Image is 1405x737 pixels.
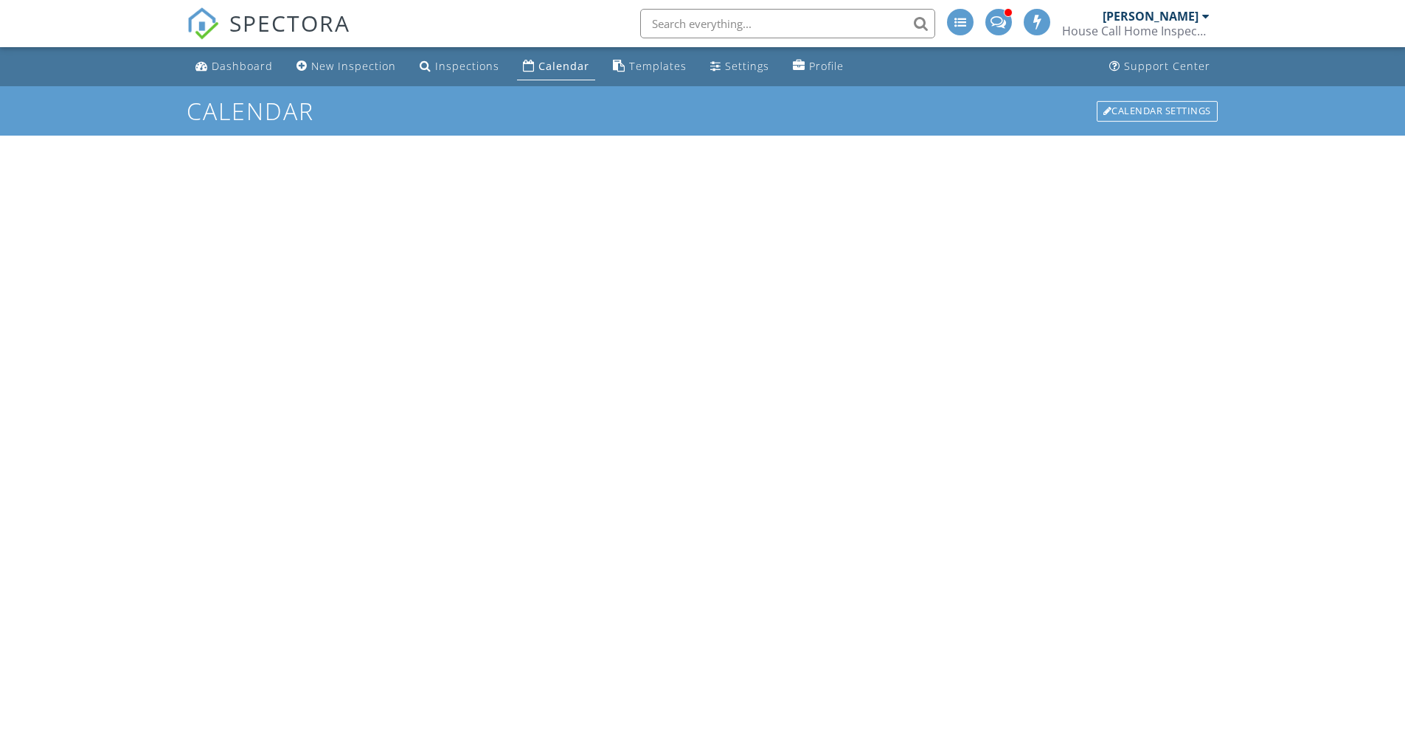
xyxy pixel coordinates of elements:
[435,59,499,73] div: Inspections
[1103,9,1198,24] div: [PERSON_NAME]
[607,53,693,80] a: Templates
[187,7,219,40] img: The Best Home Inspection Software - Spectora
[291,53,402,80] a: New Inspection
[229,7,350,38] span: SPECTORA
[414,53,505,80] a: Inspections
[187,98,1219,124] h1: Calendar
[787,53,850,80] a: Company Profile
[190,53,279,80] a: Dashboard
[538,59,589,73] div: Calendar
[311,59,396,73] div: New Inspection
[1062,24,1210,38] div: House Call Home Inspection & Pest Control
[517,53,595,80] a: Calendar
[212,59,273,73] div: Dashboard
[1097,101,1218,122] div: Calendar Settings
[640,9,935,38] input: Search everything...
[1103,53,1216,80] a: Support Center
[1124,59,1210,73] div: Support Center
[725,59,769,73] div: Settings
[629,59,687,73] div: Templates
[187,20,350,51] a: SPECTORA
[809,59,844,73] div: Profile
[704,53,775,80] a: Settings
[1095,99,1219,123] a: Calendar Settings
